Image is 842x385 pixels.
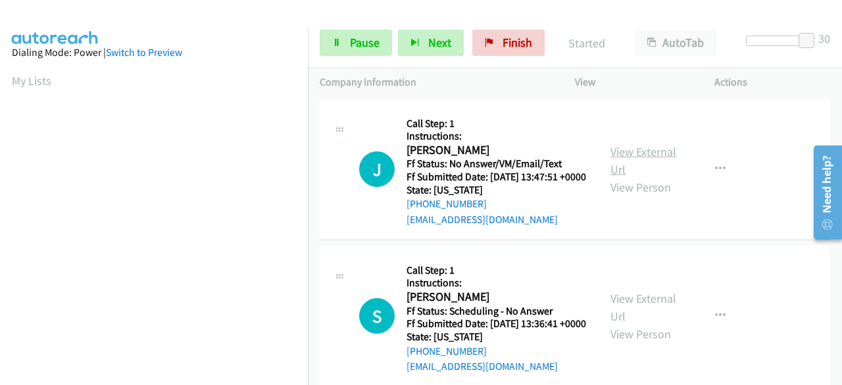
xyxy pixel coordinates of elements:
p: View [575,74,691,90]
div: Dialing Mode: Power | [12,45,296,61]
iframe: Resource Center [805,140,842,245]
div: 30 [818,30,830,47]
span: Next [428,35,451,50]
a: View Person [610,326,671,342]
a: [EMAIL_ADDRESS][DOMAIN_NAME] [407,213,558,226]
a: [PHONE_NUMBER] [407,345,487,357]
p: Started [562,34,611,52]
h5: Call Step: 1 [407,117,586,130]
h5: State: [US_STATE] [407,330,586,344]
a: Switch to Preview [106,46,182,59]
span: Pause [350,35,380,50]
h5: Ff Status: Scheduling - No Answer [407,305,586,318]
div: The call is yet to be attempted [359,298,395,334]
h5: State: [US_STATE] [407,184,586,197]
p: Company Information [320,74,551,90]
h5: Call Step: 1 [407,264,586,277]
h5: Ff Status: No Answer/VM/Email/Text [407,157,586,170]
a: View External Url [610,291,676,324]
a: Pause [320,30,392,56]
button: AutoTab [635,30,716,56]
h5: Ff Submitted Date: [DATE] 13:47:51 +0000 [407,170,586,184]
h5: Instructions: [407,276,586,290]
h2: [PERSON_NAME] [407,290,582,305]
a: View Person [610,180,671,195]
a: View External Url [610,144,676,177]
h1: J [359,151,395,187]
a: [PHONE_NUMBER] [407,197,487,210]
h5: Instructions: [407,130,586,143]
div: The call is yet to be attempted [359,151,395,187]
p: Actions [714,74,830,90]
h5: Ff Submitted Date: [DATE] 13:36:41 +0000 [407,317,586,330]
h1: S [359,298,395,334]
button: Next [398,30,464,56]
a: [EMAIL_ADDRESS][DOMAIN_NAME] [407,360,558,372]
a: Finish [472,30,545,56]
a: My Lists [12,73,51,88]
span: Finish [503,35,532,50]
h2: [PERSON_NAME] [407,143,582,158]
